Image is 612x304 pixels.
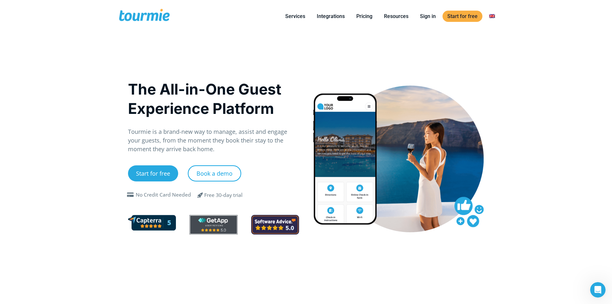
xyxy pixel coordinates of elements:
[193,191,208,199] span: 
[188,165,241,181] a: Book a demo
[204,191,242,199] div: Free 30-day trial
[125,192,136,198] span: 
[312,12,350,20] a: Integrations
[590,282,606,298] iframe: Intercom live chat
[128,127,299,153] p: Tourmie is a brand-new way to manage, assist and engage your guests, from the moment they book th...
[136,191,191,199] div: No Credit Card Needed
[443,11,482,22] a: Start for free
[128,165,178,181] a: Start for free
[280,12,310,20] a: Services
[379,12,413,20] a: Resources
[415,12,441,20] a: Sign in
[128,79,299,118] h1: The All-in-One Guest Experience Platform
[352,12,377,20] a: Pricing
